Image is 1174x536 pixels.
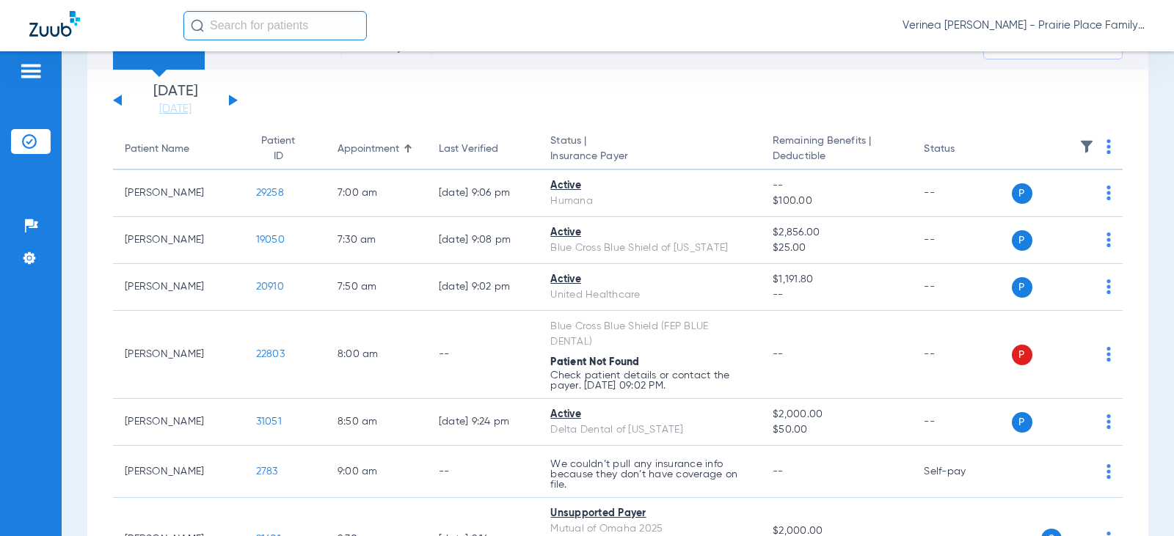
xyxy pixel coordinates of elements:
div: Active [550,225,749,241]
td: [PERSON_NAME] [113,311,244,399]
span: $1,191.80 [773,272,900,287]
td: [DATE] 9:06 PM [427,170,539,217]
img: hamburger-icon [19,62,43,80]
img: Zuub Logo [29,11,80,37]
span: 22803 [256,349,285,359]
td: [PERSON_NAME] [113,446,244,498]
span: $100.00 [773,194,900,209]
td: 8:50 AM [326,399,427,446]
img: group-dot-blue.svg [1106,414,1111,429]
td: 8:00 AM [326,311,427,399]
div: Last Verified [439,142,498,157]
td: [PERSON_NAME] [113,217,244,264]
td: [PERSON_NAME] [113,399,244,446]
span: $2,856.00 [773,225,900,241]
span: -- [773,349,784,359]
span: P [1012,412,1032,433]
input: Search for patients [183,11,367,40]
div: Last Verified [439,142,528,157]
span: P [1012,230,1032,251]
img: group-dot-blue.svg [1106,464,1111,479]
span: -- [773,178,900,194]
img: group-dot-blue.svg [1106,186,1111,200]
span: Insurance Payer [550,149,749,164]
span: $2,000.00 [773,407,900,422]
div: Appointment [338,142,399,157]
td: 7:50 AM [326,264,427,311]
div: Patient Name [125,142,189,157]
span: $50.00 [773,422,900,438]
p: Check patient details or contact the payer. [DATE] 09:02 PM. [550,370,749,391]
td: [DATE] 9:08 PM [427,217,539,264]
span: 31051 [256,416,282,427]
div: United Healthcare [550,287,749,303]
span: -- [773,287,900,303]
td: -- [912,311,1011,399]
span: 19050 [256,235,285,245]
td: -- [912,170,1011,217]
td: 7:30 AM [326,217,427,264]
span: P [1012,183,1032,204]
td: -- [912,399,1011,446]
div: Delta Dental of [US_STATE] [550,422,749,438]
th: Status | [539,129,761,170]
td: -- [912,217,1011,264]
p: We couldn’t pull any insurance info because they don’t have coverage on file. [550,459,749,490]
td: -- [427,446,539,498]
div: Appointment [338,142,415,157]
td: [PERSON_NAME] [113,170,244,217]
img: filter.svg [1079,139,1094,154]
td: [DATE] 9:02 PM [427,264,539,311]
td: [DATE] 9:24 PM [427,399,539,446]
div: Active [550,272,749,287]
img: group-dot-blue.svg [1106,139,1111,154]
td: -- [912,264,1011,311]
img: group-dot-blue.svg [1106,279,1111,294]
td: [PERSON_NAME] [113,264,244,311]
td: -- [427,311,539,399]
span: Deductible [773,149,900,164]
div: Active [550,407,749,422]
a: [DATE] [131,102,219,117]
div: Patient ID [256,133,314,164]
div: Patient Name [125,142,233,157]
div: Blue Cross Blue Shield (FEP BLUE DENTAL) [550,319,749,350]
span: 29258 [256,188,284,198]
span: 2783 [256,466,278,477]
div: Active [550,178,749,194]
span: 20910 [256,282,284,292]
th: Status [912,129,1011,170]
td: 7:00 AM [326,170,427,217]
div: Humana [550,194,749,209]
div: Blue Cross Blue Shield of [US_STATE] [550,241,749,256]
span: P [1012,277,1032,298]
img: Search Icon [191,19,204,32]
span: $25.00 [773,241,900,256]
span: P [1012,345,1032,365]
span: Verinea [PERSON_NAME] - Prairie Place Family Dental [903,18,1145,33]
th: Remaining Benefits | [761,129,912,170]
li: [DATE] [131,84,219,117]
span: Patient Not Found [550,357,639,367]
td: Self-pay [912,446,1011,498]
img: group-dot-blue.svg [1106,232,1111,247]
div: Unsupported Payer [550,506,749,521]
td: 9:00 AM [326,446,427,498]
img: group-dot-blue.svg [1106,347,1111,361]
span: -- [773,466,784,477]
div: Patient ID [256,133,301,164]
